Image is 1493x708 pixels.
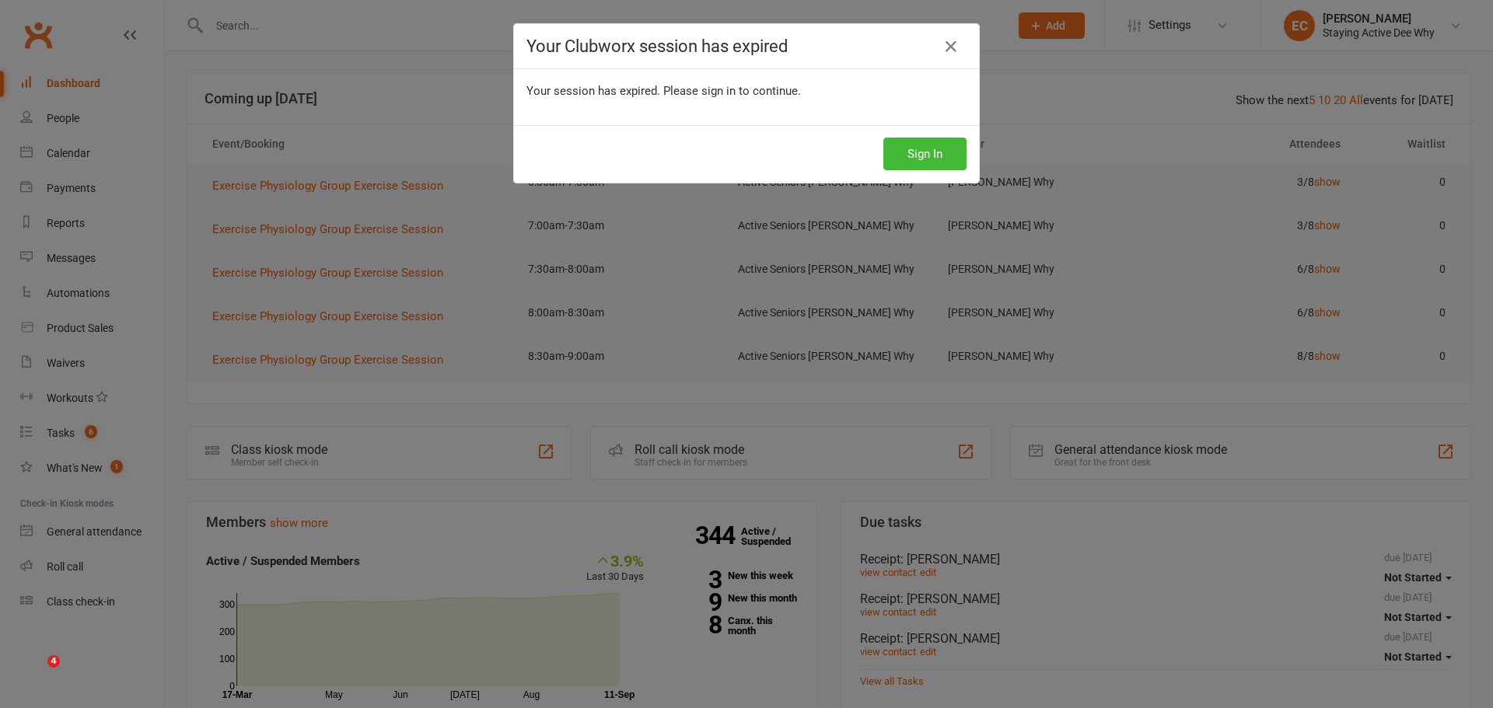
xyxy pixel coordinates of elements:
iframe: Intercom live chat [16,655,53,692]
span: 4 [47,655,60,668]
h4: Your Clubworx session has expired [526,37,967,56]
button: Sign In [883,138,967,170]
a: Close [939,34,963,59]
span: Your session has expired. Please sign in to continue. [526,84,801,98]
